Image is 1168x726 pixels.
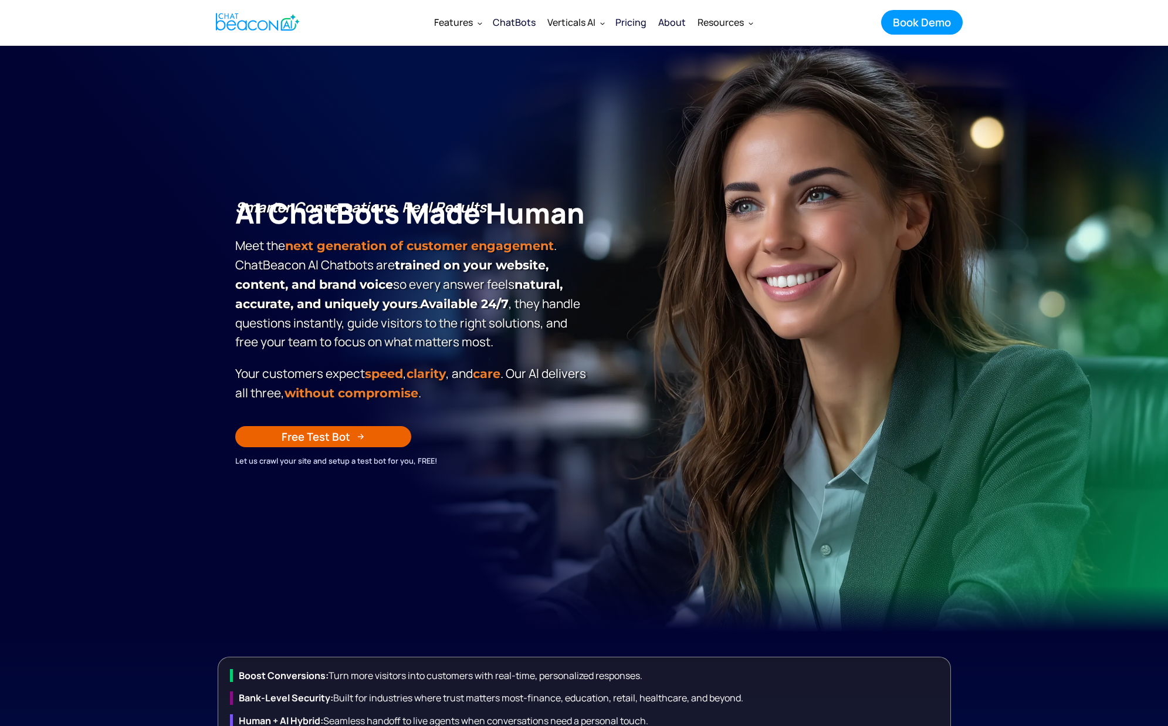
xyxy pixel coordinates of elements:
div: Resources [692,8,758,36]
strong: Available 24/7 [420,296,509,311]
span: clarity [407,366,446,381]
strong: Bank-Level Security: [239,691,333,704]
div: Turn more visitors into customers with real-time, personalized responses. [230,669,944,682]
span: without compromise [285,386,418,400]
div: ChatBots [493,14,536,31]
img: Dropdown [478,21,482,25]
a: About [652,7,692,38]
strong: trained on your website, content, and brand voice [235,258,549,292]
a: Book Demo [881,10,963,35]
div: About [658,14,686,31]
img: Arrow [357,433,364,440]
p: Meet the . ChatBeacon Al Chatbots are so every answer feels , they handle questions instantly, gu... [235,198,590,351]
a: Pricing [610,7,652,38]
strong: Boost Conversions: [239,669,329,682]
span: care [473,366,500,381]
div: Free Test Bot [282,429,350,444]
div: Pricing [615,14,646,31]
h1: AI ChatBots Made Human [235,194,590,232]
div: Book Demo [893,15,951,30]
div: Let us crawl your site and setup a test bot for you, FREE! [235,454,590,467]
div: Verticals AI [547,14,595,31]
div: Resources [698,14,744,31]
strong: next generation of customer engagement [285,238,554,253]
p: Your customers expect , , and . Our Al delivers all three, . [235,364,590,403]
img: Dropdown [749,21,753,25]
div: Verticals AI [541,8,610,36]
a: home [206,8,306,36]
div: Built for industries where trust matters most-finance, education, retail, healthcare, and beyond. [230,691,944,704]
span: speed [365,366,403,381]
a: ChatBots [487,7,541,38]
span: . [235,277,563,311]
a: Free Test Bot [235,426,411,447]
img: Dropdown [600,21,605,25]
strong: natural, accurate, and uniquely yours [235,277,563,311]
div: Features [428,8,487,36]
div: Features [434,14,473,31]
